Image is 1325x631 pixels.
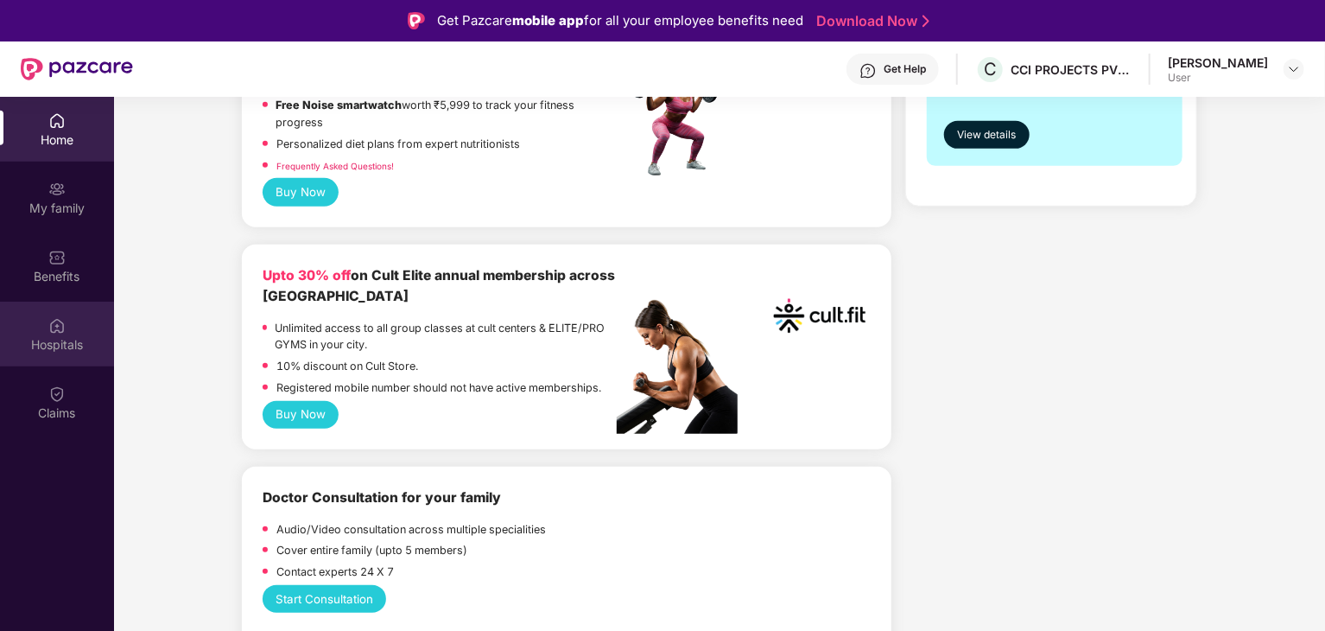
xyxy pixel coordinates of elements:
[276,521,546,539] p: Audio/Video consultation across multiple specialities
[276,97,618,131] p: worth ₹5,999 to track your fitness progress
[263,267,615,305] b: on Cult Elite annual membership across [GEOGRAPHIC_DATA]
[48,386,66,403] img: svg+xml;base64,PHN2ZyBpZD0iQ2xhaW0iIHhtbG5zPSJodHRwOi8vd3d3LnczLm9yZy8yMDAwL3N2ZyIgd2lkdGg9IjIwIi...
[957,127,1016,143] span: View details
[859,62,877,80] img: svg+xml;base64,PHN2ZyBpZD0iSGVscC0zMngzMiIgeG1sbnM9Imh0dHA6Ly93d3cudzMub3JnLzIwMDAvc3ZnIiB3aWR0aD...
[48,317,66,335] img: svg+xml;base64,PHN2ZyBpZD0iSG9zcGl0YWxzIiB4bWxucz0iaHR0cDovL3d3dy53My5vcmcvMjAwMC9zdmciIHdpZHRoPS...
[512,12,584,29] strong: mobile app
[48,181,66,198] img: svg+xml;base64,PHN2ZyB3aWR0aD0iMjAiIGhlaWdodD0iMjAiIHZpZXdCb3g9IjAgMCAyMCAyMCIgZmlsbD0ibm9uZSIgeG...
[276,358,418,375] p: 10% discount on Cult Store.
[276,564,394,581] p: Contact experts 24 X 7
[263,267,351,284] b: Upto 30% off
[816,12,924,30] a: Download Now
[1168,54,1268,71] div: [PERSON_NAME]
[263,178,339,206] button: Buy Now
[769,265,870,366] img: cult.png
[21,58,133,80] img: New Pazcare Logo
[1287,62,1301,76] img: svg+xml;base64,PHN2ZyBpZD0iRHJvcGRvd24tMzJ4MzIiIHhtbG5zPSJodHRwOi8vd3d3LnczLm9yZy8yMDAwL3N2ZyIgd2...
[437,10,803,31] div: Get Pazcare for all your employee benefits need
[276,379,601,397] p: Registered mobile number should not have active memberships.
[276,136,520,153] p: Personalized diet plans from expert nutritionists
[408,12,425,29] img: Logo
[263,585,387,613] button: Start Consultation
[884,62,926,76] div: Get Help
[1168,71,1268,85] div: User
[984,59,997,80] span: C
[617,60,738,181] img: fpp.png
[276,542,467,559] p: Cover entire family (upto 5 members)
[48,249,66,266] img: svg+xml;base64,PHN2ZyBpZD0iQmVuZWZpdHMiIHhtbG5zPSJodHRwOi8vd3d3LnczLm9yZy8yMDAwL3N2ZyIgd2lkdGg9Ij...
[944,121,1030,149] button: View details
[1011,61,1132,78] div: CCI PROJECTS PVT LTD
[276,99,403,112] strong: Free Noise smartwatch
[276,161,394,171] a: Frequently Asked Questions!
[263,401,339,429] button: Buy Now
[263,489,501,506] b: Doctor Consultation for your family
[922,12,929,30] img: Stroke
[276,320,618,354] p: Unlimited access to all group classes at cult centers & ELITE/PRO GYMS in your city.
[48,112,66,130] img: svg+xml;base64,PHN2ZyBpZD0iSG9tZSIgeG1sbnM9Imh0dHA6Ly93d3cudzMub3JnLzIwMDAvc3ZnIiB3aWR0aD0iMjAiIG...
[617,300,738,434] img: pc2.png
